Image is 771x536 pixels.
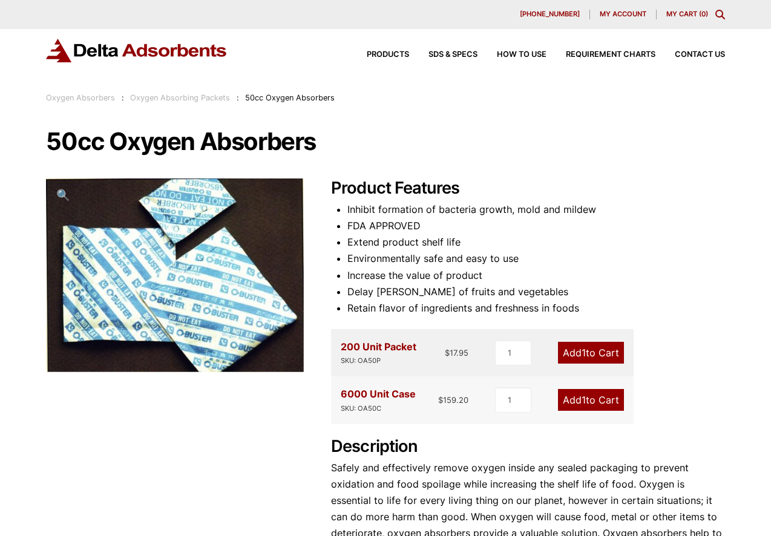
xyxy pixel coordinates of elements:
div: 200 Unit Packet [341,339,416,367]
span: My account [600,11,646,18]
a: How to Use [477,51,546,59]
li: Increase the value of product [347,267,725,284]
span: [PHONE_NUMBER] [520,11,580,18]
div: SKU: OA50C [341,403,416,414]
span: SDS & SPECS [428,51,477,59]
li: FDA APPROVED [347,218,725,234]
span: : [237,93,239,102]
span: $ [438,395,443,405]
span: 1 [582,394,586,406]
a: SDS & SPECS [409,51,477,59]
li: Retain flavor of ingredients and freshness in foods [347,300,725,316]
div: SKU: OA50P [341,355,416,367]
h2: Description [331,437,724,457]
a: Contact Us [655,51,725,59]
a: Add1to Cart [558,389,624,411]
span: Contact Us [675,51,725,59]
a: Products [347,51,409,59]
a: Add1to Cart [558,342,624,364]
div: 6000 Unit Case [341,386,416,414]
div: Toggle Modal Content [715,10,725,19]
h1: 50cc Oxygen Absorbers [46,129,724,154]
li: Environmentally safe and easy to use [347,250,725,267]
a: [PHONE_NUMBER] [510,10,590,19]
span: $ [445,348,450,358]
li: Inhibit formation of bacteria growth, mold and mildew [347,201,725,218]
a: View full-screen image gallery [46,178,79,212]
span: How to Use [497,51,546,59]
a: My account [590,10,657,19]
h2: Product Features [331,178,724,198]
span: 1 [582,347,586,359]
li: Delay [PERSON_NAME] of fruits and vegetables [347,284,725,300]
a: Oxygen Absorbing Packets [130,93,230,102]
a: Oxygen Absorbers [46,93,115,102]
span: 🔍 [56,188,70,201]
span: Products [367,51,409,59]
span: 50cc Oxygen Absorbers [245,93,335,102]
li: Extend product shelf life [347,234,725,250]
a: My Cart (0) [666,10,708,18]
img: Delta Adsorbents [46,39,228,62]
span: 0 [701,10,706,18]
a: Requirement Charts [546,51,655,59]
span: : [122,93,124,102]
bdi: 17.95 [445,348,468,358]
bdi: 159.20 [438,395,468,405]
span: Requirement Charts [566,51,655,59]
